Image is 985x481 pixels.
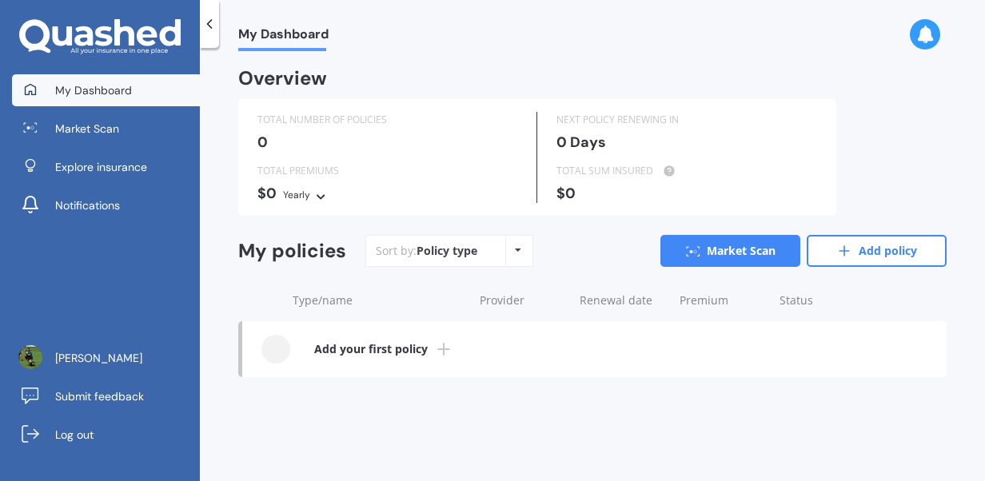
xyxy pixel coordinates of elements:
span: [PERSON_NAME] [55,350,142,366]
div: $0 [257,185,517,203]
span: Notifications [55,197,120,213]
a: Submit feedback [12,380,200,412]
a: Explore insurance [12,151,200,183]
span: Explore insurance [55,159,147,175]
div: Renewal date [580,292,667,308]
img: ACg8ocIR0sWoTmc8clID58_6n7mI2abnQvQjo3V8BmIC23qrRPdtG14=s96-c [18,345,42,369]
span: Submit feedback [55,388,144,404]
div: NEXT POLICY RENEWING IN [556,112,817,128]
div: TOTAL NUMBER OF POLICIES [257,112,517,128]
div: 0 Days [556,134,817,150]
div: TOTAL SUM INSURED [556,163,817,179]
div: Provider [480,292,567,308]
a: Add your first policy [242,321,947,377]
div: 0 [257,134,517,150]
div: TOTAL PREMIUMS [257,163,517,179]
a: Log out [12,419,200,451]
a: Market Scan [12,113,200,145]
div: Yearly [283,187,310,203]
a: Notifications [12,189,200,221]
a: Add policy [807,235,947,267]
div: My policies [238,240,346,263]
div: Premium [680,292,767,308]
div: Status [780,292,867,308]
a: My Dashboard [12,74,200,106]
div: Type/name [293,292,467,308]
span: Log out [55,427,94,443]
a: [PERSON_NAME] [12,342,200,374]
div: Sort by: [376,243,477,259]
span: My Dashboard [238,26,329,48]
div: Overview [238,70,327,86]
a: Market Scan [660,235,800,267]
span: My Dashboard [55,82,132,98]
span: Market Scan [55,121,119,137]
b: Add your first policy [314,341,428,357]
div: Policy type [417,243,477,259]
div: $0 [556,185,817,201]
